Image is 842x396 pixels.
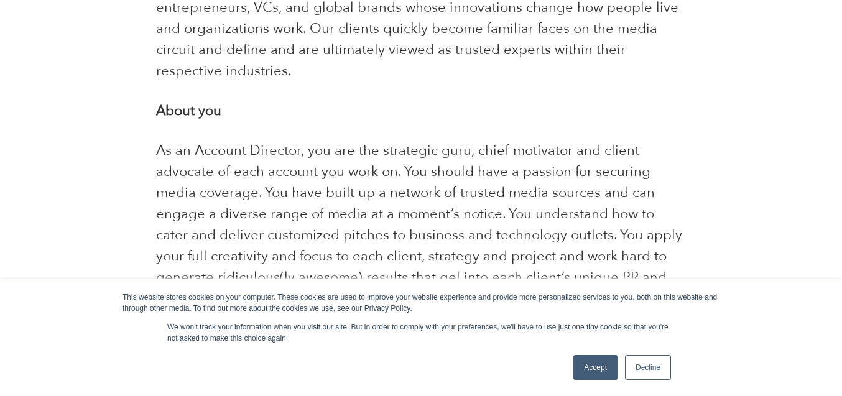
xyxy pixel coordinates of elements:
div: This website stores cookies on your computer. These cookies are used to improve your website expe... [123,292,719,314]
a: Accept [573,355,618,380]
span: As an Account Director, you are the strategic guru, chief motivator and client advocate of each a... [156,141,682,308]
a: Decline [625,355,671,380]
b: About you [156,101,221,120]
p: We won't track your information when you visit our site. But in order to comply with your prefere... [167,321,675,344]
